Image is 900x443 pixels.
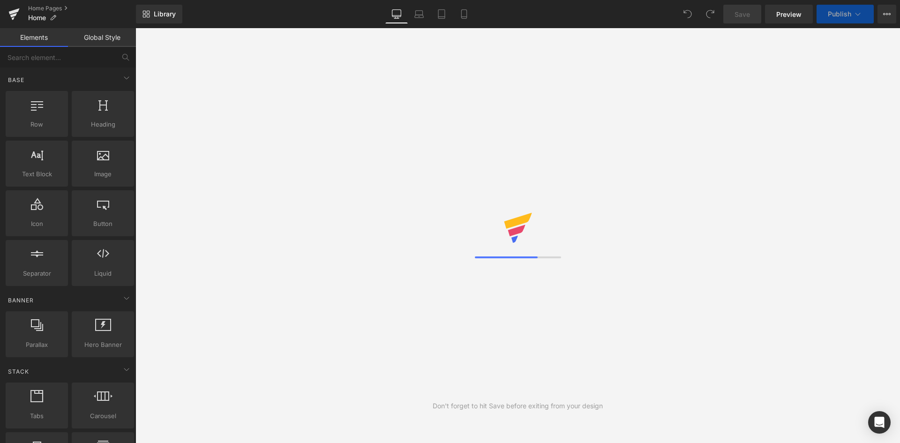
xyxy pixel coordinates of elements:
span: Row [8,120,65,129]
span: Publish [828,10,851,18]
span: Base [7,75,25,84]
a: Global Style [68,28,136,47]
button: Undo [678,5,697,23]
a: Preview [765,5,813,23]
span: Button [75,219,131,229]
span: Preview [776,9,802,19]
span: Banner [7,296,35,305]
a: Mobile [453,5,475,23]
a: Laptop [408,5,430,23]
a: Home Pages [28,5,136,12]
div: Open Intercom Messenger [868,411,891,434]
button: Publish [817,5,874,23]
span: Text Block [8,169,65,179]
button: Redo [701,5,720,23]
span: Hero Banner [75,340,131,350]
span: Carousel [75,411,131,421]
span: Save [735,9,750,19]
div: Don't forget to hit Save before exiting from your design [433,401,603,411]
a: Tablet [430,5,453,23]
span: Icon [8,219,65,229]
a: New Library [136,5,182,23]
span: Tabs [8,411,65,421]
span: Library [154,10,176,18]
span: Heading [75,120,131,129]
span: Image [75,169,131,179]
span: Liquid [75,269,131,278]
button: More [877,5,896,23]
span: Parallax [8,340,65,350]
span: Home [28,14,46,22]
span: Separator [8,269,65,278]
span: Stack [7,367,30,376]
a: Desktop [385,5,408,23]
